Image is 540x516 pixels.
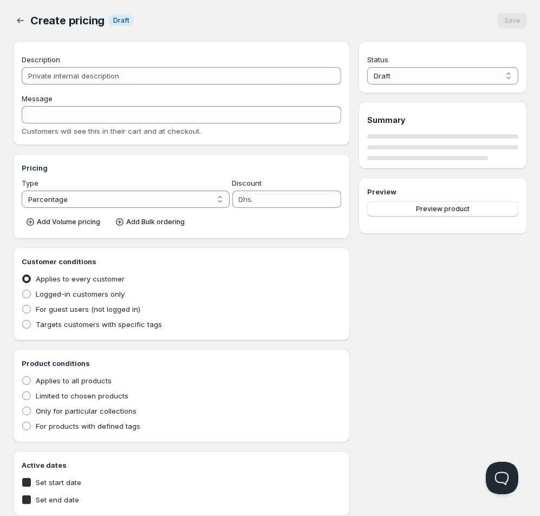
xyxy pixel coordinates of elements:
span: Add Volume pricing [37,218,100,226]
h3: Product conditions [22,358,341,369]
button: Add Bulk ordering [111,214,191,230]
h3: Pricing [22,162,341,173]
span: Set end date [36,495,79,504]
span: Only for particular collections [36,407,136,415]
span: For products with defined tags [36,422,140,430]
span: Applies to all products [36,376,112,385]
button: Preview product [367,201,518,217]
span: Draft [113,16,129,25]
h3: Active dates [22,460,341,471]
span: Status [367,55,388,64]
span: Targets customers with specific tags [36,320,162,329]
span: Set start date [36,478,81,487]
input: Private internal description [22,67,341,84]
h3: Preview [367,186,518,197]
span: Type [22,179,38,187]
span: Applies to every customer [36,275,125,283]
h3: Customer conditions [22,256,341,267]
span: Dhs. [239,195,253,204]
button: Add Volume pricing [22,214,107,230]
iframe: Help Scout Beacon - Open [486,462,518,494]
span: Preview product [416,205,470,213]
span: Create pricing [30,14,105,27]
span: Add Bulk ordering [126,218,185,226]
span: Discount [232,179,262,187]
span: For guest users (not logged in) [36,305,140,313]
h1: Summary [367,115,518,126]
span: Customers will see this in their cart and at checkout. [22,127,201,135]
span: Limited to chosen products [36,391,128,400]
span: Logged-in customers only [36,290,125,298]
span: Message [22,94,53,103]
span: Description [22,55,60,64]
